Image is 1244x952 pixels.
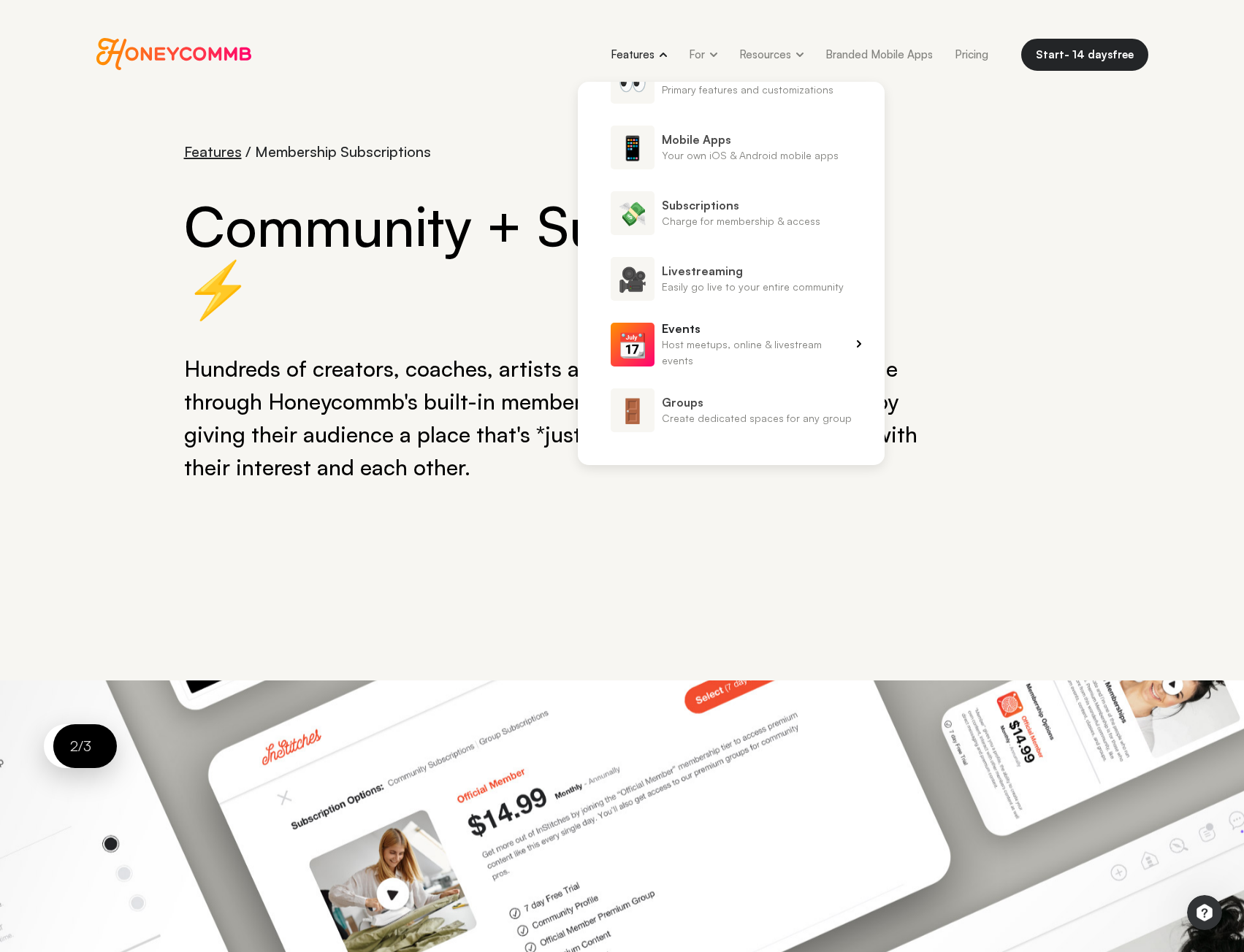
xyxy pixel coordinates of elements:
a: Resources [728,38,814,71]
a: Pricing [944,38,999,71]
span: Groups [662,394,852,410]
span: free [1113,47,1134,61]
a: 💸SubscriptionsCharge for membership & access [578,191,885,235]
span: Start [1036,47,1064,61]
ul: Features menu [578,82,885,465]
span: 👀 [611,60,655,104]
span: Events [662,320,852,337]
span: Honeycommb [96,38,252,70]
a: 📆EventsHost meetups, online & livestream events [578,323,885,366]
span: Easily go live to your entire community [662,279,844,295]
span: Your own iOS & Android mobile apps [662,147,839,164]
span: Create dedicated spaces for any group [662,410,852,426]
span: 🚪 [611,388,655,432]
span: Mobile Apps [662,131,839,147]
span: Primary features and customizations [662,82,833,98]
li: Membership Subscriptions [242,142,431,162]
div: Honeycommb navigation [600,38,999,71]
a: 📱Mobile AppsYour own iOS & Android mobile apps [578,126,885,169]
nav: Breadcrumbs [184,142,929,162]
a: 🎥LivestreamingEasily go live to your entire community [578,257,885,301]
span: - 14 days [1064,47,1113,61]
span: Charge for membership & access [662,213,820,229]
iframe: Intercom live chat [1187,895,1222,930]
h1: Community + Subscriptions ⚡️ [184,195,929,319]
span: 📱 [611,126,655,169]
a: 🚪GroupsCreate dedicated spaces for any group [578,388,885,432]
span: Livestreaming [662,263,844,279]
span: 🎥 [611,257,655,301]
a: Start- 14 daysfree [1021,39,1148,71]
a: Features [184,142,242,161]
span: 💸 [611,191,655,235]
a: Branded Mobile Apps [814,38,944,71]
a: 👀Features OverviewPrimary features and customizations [578,60,885,104]
a: Features [600,38,678,71]
span: 📆 [611,323,655,366]
a: For [678,38,728,71]
a: Go to Honeycommb homepage [96,38,252,70]
p: Hundreds of creators, coaches, artists and more earn millions in revenue through Honeycommb's bui... [184,352,929,483]
span: Host meetups, online & livestream events [662,337,852,369]
span: Subscriptions [662,197,820,213]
